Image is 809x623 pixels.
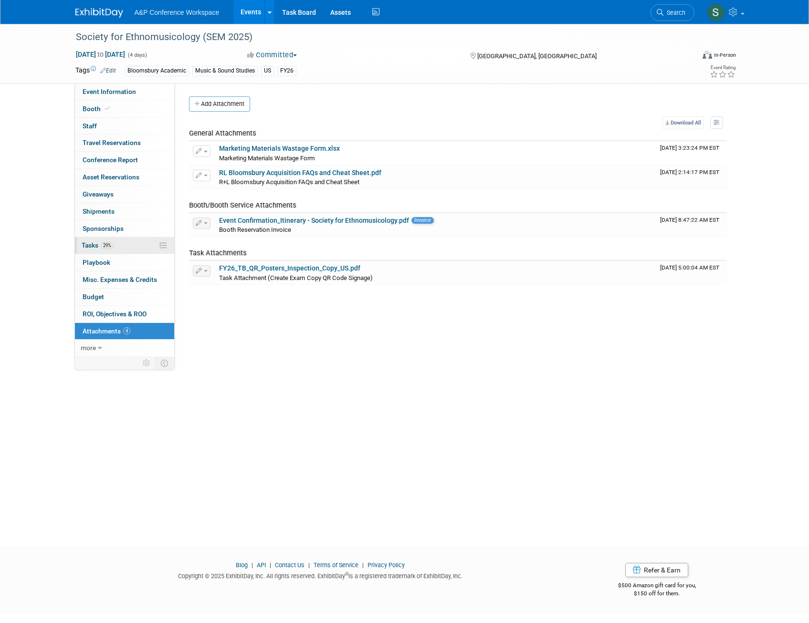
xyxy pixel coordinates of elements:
[75,570,566,581] div: Copyright © 2025 ExhibitDay, Inc. All rights reserved. ExhibitDay is a registered trademark of Ex...
[83,156,138,164] span: Conference Report
[127,52,147,58] span: (4 days)
[83,225,124,232] span: Sponsorships
[656,261,727,285] td: Upload Timestamp
[275,561,305,569] a: Contact Us
[83,259,110,266] span: Playbook
[360,561,366,569] span: |
[75,186,174,203] a: Giveaways
[81,344,96,352] span: more
[135,9,220,16] span: A&P Conference Workspace
[189,96,250,112] button: Add Attachment
[625,563,688,577] a: Refer & Earn
[368,561,405,569] a: Privacy Policy
[82,241,114,249] span: Tasks
[660,169,719,176] span: Upload Timestamp
[277,66,296,76] div: FY26
[75,323,174,340] a: Attachments4
[83,139,141,146] span: Travel Reservations
[83,190,114,198] span: Giveaways
[306,561,312,569] span: |
[75,220,174,237] a: Sponsorships
[656,166,727,189] td: Upload Timestamp
[244,50,301,60] button: Committed
[83,208,115,215] span: Shipments
[75,65,116,76] td: Tags
[138,357,155,369] td: Personalize Event Tab Strip
[75,340,174,356] a: more
[73,29,680,46] div: Society for Ethnomusicology (SEM 2025)
[83,122,97,130] span: Staff
[580,590,734,598] div: $150 off for them.
[707,3,725,21] img: Samantha Klein
[638,50,736,64] div: Event Format
[714,52,736,59] div: In-Person
[75,135,174,151] a: Travel Reservations
[75,203,174,220] a: Shipments
[662,116,704,129] a: Download All
[660,217,719,223] span: Upload Timestamp
[75,118,174,135] a: Staff
[75,83,174,100] a: Event Information
[660,264,719,271] span: Upload Timestamp
[257,561,266,569] a: API
[75,169,174,186] a: Asset Reservations
[96,51,105,58] span: to
[219,226,291,233] span: Booth Reservation Invoice
[580,575,734,597] div: $500 Amazon gift card for you,
[75,8,123,18] img: ExhibitDay
[75,237,174,254] a: Tasks29%
[75,50,126,59] span: [DATE] [DATE]
[267,561,273,569] span: |
[261,66,274,76] div: US
[189,249,247,257] span: Task Attachments
[219,264,360,272] a: FY26_TB_QR_Posters_Inspection_Copy_US.pdf
[651,4,694,21] a: Search
[219,178,359,186] span: R+L Bloomsbury Acquisition FAQs and Cheat Sheet
[660,145,719,151] span: Upload Timestamp
[219,274,373,281] span: Task Attachment (Create Exam Copy QR Code Signage)
[100,67,116,74] a: Edit
[656,141,727,165] td: Upload Timestamp
[703,51,712,59] img: Format-Inperson.png
[75,289,174,305] a: Budget
[75,254,174,271] a: Playbook
[656,213,727,237] td: Upload Timestamp
[219,155,315,162] span: Marketing Materials Wastage Form
[125,66,189,76] div: Bloomsbury Academic
[192,66,258,76] div: Music & Sound Studies
[189,201,296,209] span: Booth/Booth Service Attachments
[411,217,434,223] span: Invoice
[101,242,114,249] span: 29%
[155,357,174,369] td: Toggle Event Tabs
[219,169,381,177] a: RL Bloomsbury Acquisition FAQs and Cheat Sheet.pdf
[83,276,157,283] span: Misc. Expenses & Credits
[236,561,248,569] a: Blog
[249,561,255,569] span: |
[83,173,139,181] span: Asset Reservations
[83,88,136,95] span: Event Information
[83,327,130,335] span: Attachments
[219,145,340,152] a: Marketing Materials Wastage Form.xlsx
[75,101,174,117] a: Booth
[477,52,597,60] span: [GEOGRAPHIC_DATA], [GEOGRAPHIC_DATA]
[123,327,130,334] span: 4
[83,310,147,318] span: ROI, Objectives & ROO
[75,152,174,168] a: Conference Report
[189,129,256,137] span: General Attachments
[345,571,348,577] sup: ®
[710,65,735,70] div: Event Rating
[663,9,685,16] span: Search
[105,106,110,111] i: Booth reservation complete
[83,293,104,301] span: Budget
[219,217,409,224] a: Event Confirmation_Itinerary - Society for Ethnomusicology.pdf
[75,306,174,322] a: ROI, Objectives & ROO
[75,271,174,288] a: Misc. Expenses & Credits
[314,561,358,569] a: Terms of Service
[83,105,112,113] span: Booth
